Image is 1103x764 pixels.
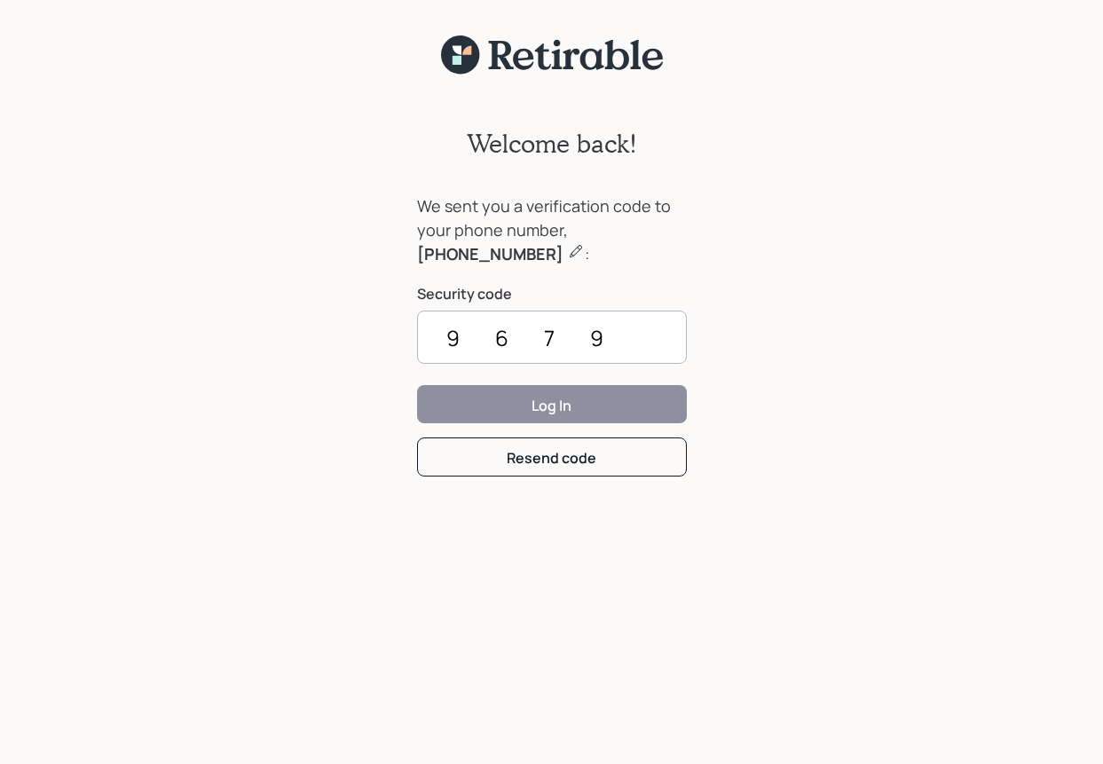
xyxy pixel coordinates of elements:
b: [PHONE_NUMBER] [417,243,563,264]
button: Resend code [417,437,687,476]
div: Resend code [507,448,596,468]
label: Security code [417,284,687,303]
button: Log In [417,385,687,423]
h2: Welcome back! [467,129,637,159]
div: We sent you a verification code to your phone number, : [417,194,687,266]
div: Log In [532,396,571,415]
input: •••• [417,311,687,364]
